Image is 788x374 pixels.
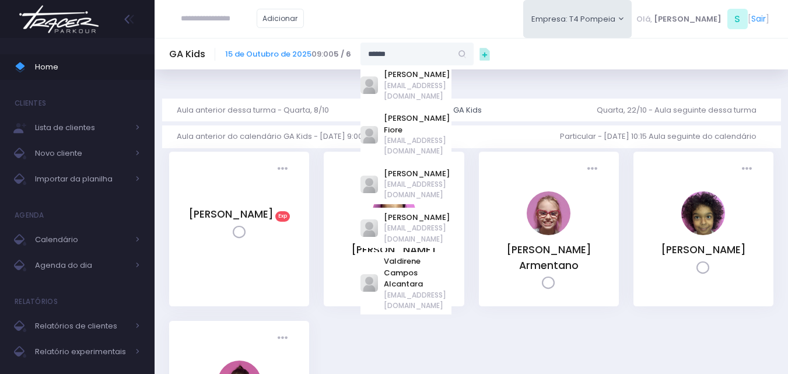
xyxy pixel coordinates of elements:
strong: 5 / 6 [334,48,351,60]
a: Aula anterior dessa turma - Quarta, 8/10 [177,99,338,121]
a: Priscila Vanzolini [681,227,725,238]
a: Aula anterior do calendário GA Kids - [DATE] 9:00 [177,125,372,148]
h5: GA Kids [169,48,205,60]
a: Sair [751,13,766,25]
span: Home [35,60,140,75]
img: Priscila Vanzolini [681,191,725,235]
span: Olá, [636,13,652,25]
a: Valdirene Campos Alcantara [384,256,451,290]
a: [PERSON_NAME] [351,243,436,257]
span: [EMAIL_ADDRESS][DOMAIN_NAME] [384,290,451,311]
span: [EMAIL_ADDRESS][DOMAIN_NAME] [384,223,451,244]
a: [PERSON_NAME] [384,168,451,180]
a: Particular - [DATE] 10:15 Aula seguinte do calendário [560,125,766,148]
span: Exp [275,211,290,222]
a: [PERSON_NAME] Armentano [506,243,591,272]
h4: Clientes [15,92,46,115]
span: 09:00 [225,48,351,60]
a: [PERSON_NAME] [661,243,746,257]
span: [EMAIL_ADDRESS][DOMAIN_NAME] [384,179,451,200]
div: GA Kids [453,104,482,116]
span: Relatórios de clientes [35,319,128,334]
span: Relatório experimentais [35,344,128,359]
span: Agenda do dia [35,258,128,273]
a: [PERSON_NAME] [384,69,451,81]
span: [EMAIL_ADDRESS][DOMAIN_NAME] [384,81,451,102]
span: Calendário [35,232,128,247]
span: Lista de clientes [35,120,128,135]
span: Novo cliente [35,146,128,161]
a: [PERSON_NAME] Fiore [384,113,451,135]
span: S [727,9,748,29]
a: [PERSON_NAME] [384,212,451,223]
h4: Relatórios [15,290,58,313]
span: Importar da planilha [35,172,128,187]
a: [PERSON_NAME] [188,207,274,221]
a: Adicionar [257,9,304,28]
h4: Agenda [15,204,44,227]
a: Paola baldin Barreto Armentano [527,227,570,238]
a: Quarta, 22/10 - Aula seguinte dessa turma [597,99,766,121]
span: [EMAIL_ADDRESS][DOMAIN_NAME] [384,135,451,156]
img: Paola baldin Barreto Armentano [527,191,570,235]
span: [PERSON_NAME] [654,13,722,25]
a: 15 de Outubro de 2025 [225,48,311,60]
div: [ ] [632,6,773,32]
